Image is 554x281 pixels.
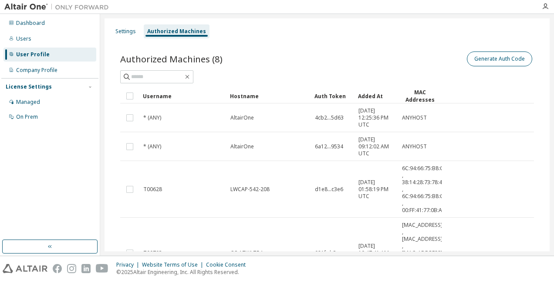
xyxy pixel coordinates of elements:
[358,136,394,157] span: [DATE] 09:12:02 AM UTC
[16,20,45,27] div: Dashboard
[230,250,263,257] span: CC-1ZWLZ54
[467,51,532,66] button: Generate Auth Code
[206,261,251,268] div: Cookie Consent
[67,264,76,273] img: instagram.svg
[230,143,254,150] span: AltairOne
[16,67,57,74] div: Company Profile
[315,250,342,257] span: 981f...b3ee
[314,89,351,103] div: Auth Token
[143,143,161,150] span: * (ANY)
[230,114,254,121] span: AltairOne
[147,28,206,35] div: Authorized Machines
[16,35,31,42] div: Users
[230,89,307,103] div: Hostname
[143,89,223,103] div: Username
[116,261,142,268] div: Privacy
[402,89,438,103] div: MAC Addresses
[358,89,395,103] div: Added At
[402,165,447,214] span: 6C:94:66:75:B8:C7 , 38:14:28:73:78:41 , 6C:94:66:75:B8:CB , 00:FF:41:77:0B:AE
[16,113,38,120] div: On Prem
[120,53,223,65] span: Authorized Machines (8)
[358,243,394,264] span: [DATE] 10:47:41 AM UTC
[358,179,394,200] span: [DATE] 01:58:19 PM UTC
[3,264,47,273] img: altair_logo.svg
[143,114,161,121] span: * (ANY)
[6,83,52,90] div: License Settings
[16,51,50,58] div: User Profile
[315,186,343,193] span: d1e8...c3e6
[16,99,40,106] div: Managed
[81,264,91,273] img: linkedin.svg
[53,264,62,273] img: facebook.svg
[143,186,162,193] span: T00628
[115,28,136,35] div: Settings
[96,264,108,273] img: youtube.svg
[315,114,344,121] span: 4cb2...5d63
[358,107,394,128] span: [DATE] 12:25:36 PM UTC
[116,268,251,276] p: © 2025 Altair Engineering, Inc. All Rights Reserved.
[4,3,113,11] img: Altair One
[315,143,343,150] span: 6a12...9534
[402,143,427,150] span: ANYHOST
[143,250,162,257] span: T00793
[142,261,206,268] div: Website Terms of Use
[402,114,427,121] span: ANYHOST
[230,186,270,193] span: LWCAP-542-208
